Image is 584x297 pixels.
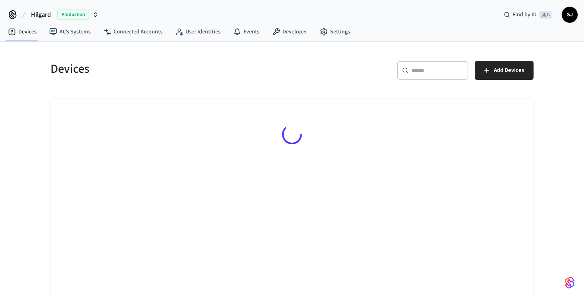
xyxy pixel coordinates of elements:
[497,8,559,22] div: Find by ID⌘ K
[266,25,313,39] a: Developer
[50,61,287,77] h5: Devices
[57,10,89,20] span: Production
[565,276,574,289] img: SeamLogoGradient.69752ec5.svg
[97,25,169,39] a: Connected Accounts
[169,25,227,39] a: User Identities
[2,25,43,39] a: Devices
[494,65,524,76] span: Add Devices
[43,25,97,39] a: ACS Systems
[475,61,534,80] button: Add Devices
[31,10,51,19] span: Hilgard
[227,25,266,39] a: Events
[539,11,552,19] span: ⌘ K
[562,7,578,23] button: SJ
[512,11,537,19] span: Find by ID
[563,8,577,22] span: SJ
[313,25,356,39] a: Settings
